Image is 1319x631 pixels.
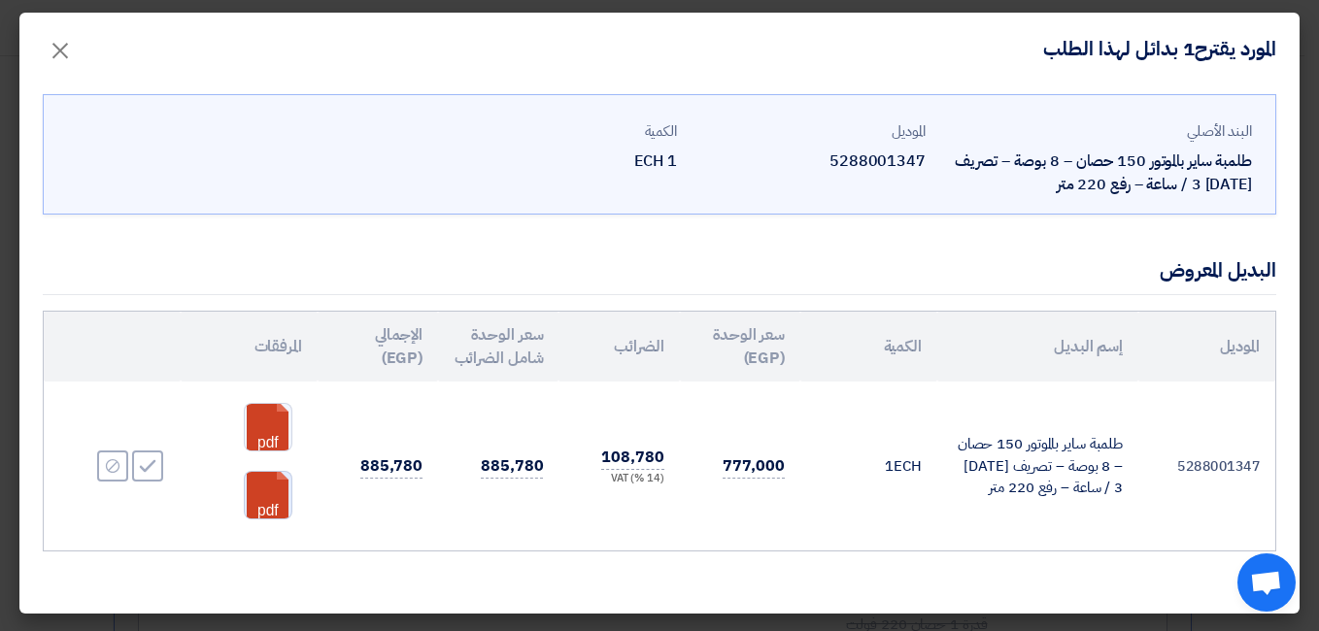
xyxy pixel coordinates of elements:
[941,149,1252,196] div: طلمبة ساير بالموتور 150 حصان – 8 بوصة – تصريف [DATE] 3 / ساعة – رفع 220 متر
[693,149,926,173] div: 5288001347
[245,404,400,520] a: SB_1756215577618.pdf
[558,312,679,382] th: الضرائب
[693,120,926,143] div: الموديل
[49,20,72,79] span: ×
[885,455,894,477] span: 1
[1043,36,1276,61] h4: المورد يقترح1 بدائل لهذا الطلب
[181,312,318,382] th: المرفقات
[1138,382,1275,550] td: 5288001347
[33,26,87,65] button: Close
[937,382,1138,550] td: طلمبة ساير بالموتور 150 حصان – 8 بوصة – تصريف [DATE] 3 / ساعة – رفع 220 متر
[800,312,937,382] th: الكمية
[723,454,785,479] span: 777,000
[1138,312,1275,382] th: الموديل
[1237,553,1296,612] a: Open chat
[1160,255,1276,284] div: البديل المعروض
[941,120,1252,143] div: البند الأصلي
[444,120,677,143] div: الكمية
[444,149,677,173] div: 1 ECH
[481,454,543,479] span: 885,780
[680,312,800,382] th: سعر الوحدة (EGP)
[318,312,438,382] th: الإجمالي (EGP)
[438,312,558,382] th: سعر الوحدة شامل الضرائب
[601,446,663,470] span: 108,780
[574,471,663,487] div: (14 %) VAT
[245,472,400,588] a: ___1756215578177.pdf
[800,382,937,550] td: ECH
[937,312,1138,382] th: إسم البديل
[360,454,423,479] span: 885,780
